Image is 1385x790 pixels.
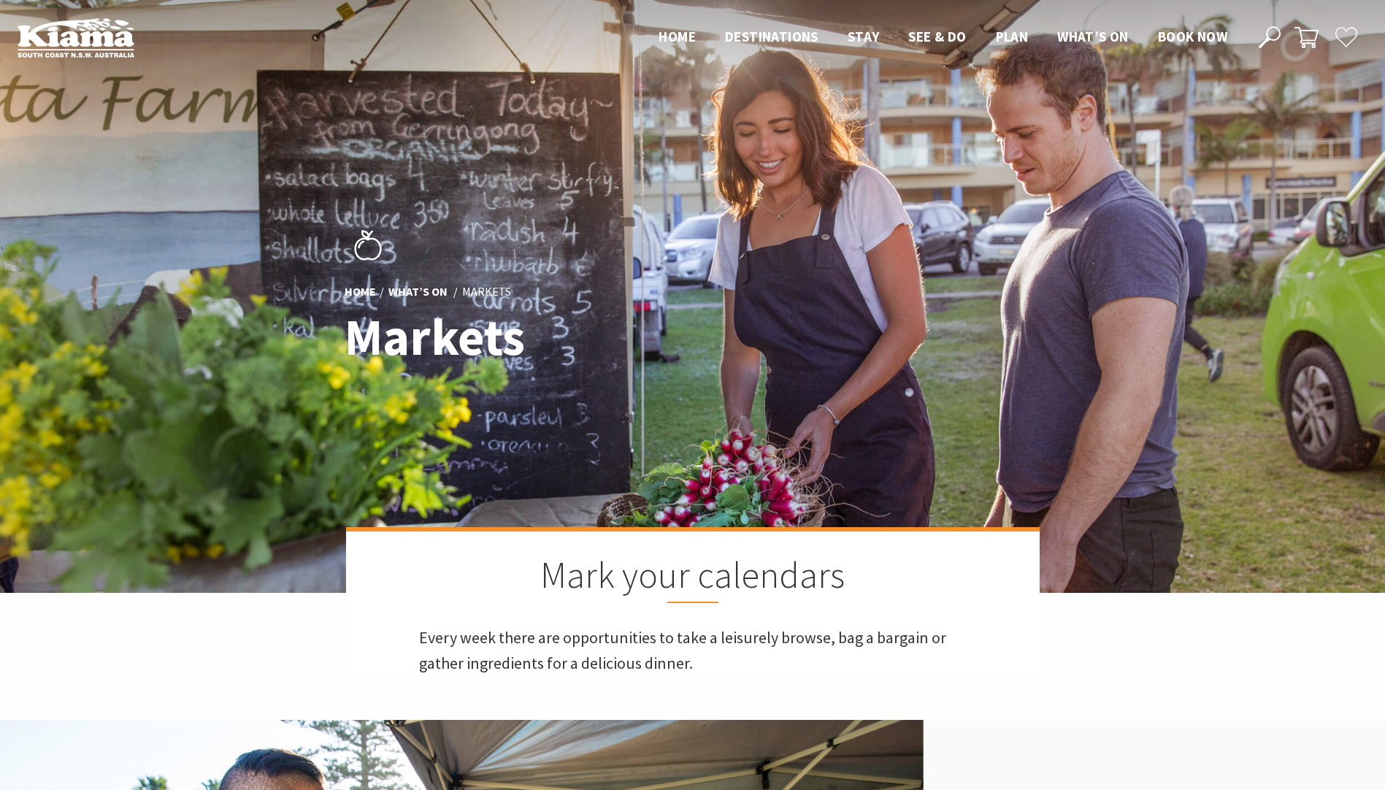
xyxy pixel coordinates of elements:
[848,28,880,45] span: Stay
[419,625,967,676] p: Every week there are opportunities to take a leisurely browse, bag a bargain or gather ingredient...
[644,26,1242,50] nav: Main Menu
[388,284,448,300] a: What’s On
[996,28,1029,45] span: Plan
[345,309,757,365] h1: Markets
[462,283,511,302] li: Markets
[725,28,818,45] span: Destinations
[345,284,376,300] a: Home
[18,18,134,58] img: Kiama Logo
[659,28,696,45] span: Home
[908,28,966,45] span: See & Do
[1158,28,1227,45] span: Book now
[419,553,967,603] h2: Mark your calendars
[1057,28,1129,45] span: What’s On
